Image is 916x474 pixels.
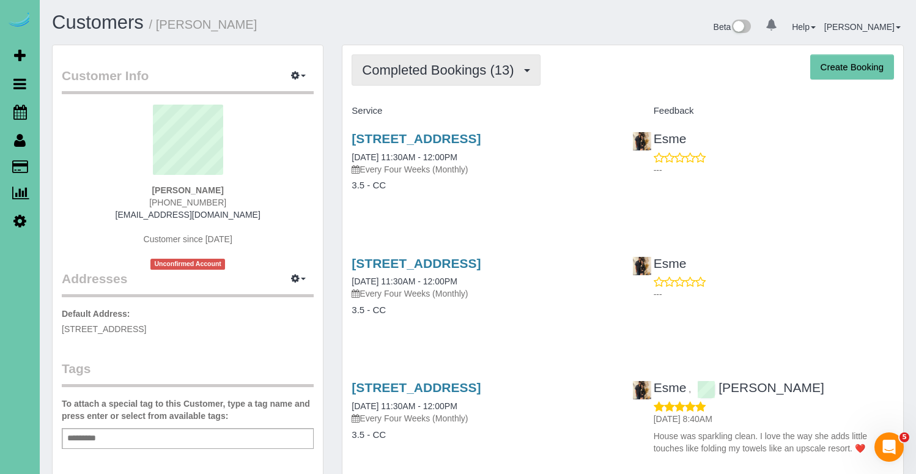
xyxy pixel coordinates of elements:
a: Customers [52,12,144,33]
img: Esme [633,381,651,399]
legend: Tags [62,360,314,387]
p: Every Four Weeks (Monthly) [352,412,613,424]
a: [DATE] 11:30AM - 12:00PM [352,401,457,411]
p: --- [654,164,894,176]
a: Esme [632,131,687,146]
a: [PERSON_NAME] [697,380,824,394]
a: [EMAIL_ADDRESS][DOMAIN_NAME] [116,210,260,220]
a: [PERSON_NAME] [824,22,901,32]
button: Completed Bookings (13) [352,54,540,86]
p: --- [654,288,894,300]
p: Every Four Weeks (Monthly) [352,163,613,176]
img: Automaid Logo [7,12,32,29]
h4: 3.5 - CC [352,430,613,440]
a: Help [792,22,816,32]
a: Beta [714,22,752,32]
a: Esme [632,380,687,394]
strong: [PERSON_NAME] [152,185,223,195]
p: [DATE] 8:40AM [654,413,894,425]
span: , [689,384,691,394]
h4: Feedback [632,106,894,116]
span: [PHONE_NUMBER] [149,198,226,207]
label: To attach a special tag to this Customer, type a tag name and press enter or select from availabl... [62,398,314,422]
img: Esme [633,132,651,150]
span: Customer since [DATE] [144,234,232,244]
button: Create Booking [810,54,894,80]
span: [STREET_ADDRESS] [62,324,146,334]
iframe: Intercom live chat [874,432,904,462]
a: [DATE] 11:30AM - 12:00PM [352,276,457,286]
a: [STREET_ADDRESS] [352,131,481,146]
legend: Customer Info [62,67,314,94]
span: Completed Bookings (13) [362,62,520,78]
p: Every Four Weeks (Monthly) [352,287,613,300]
img: Esme [633,257,651,275]
p: House was sparkling clean. I love the way she adds little touches like folding my towels like an ... [654,430,894,454]
h4: 3.5 - CC [352,305,613,316]
a: [STREET_ADDRESS] [352,380,481,394]
a: [STREET_ADDRESS] [352,256,481,270]
small: / [PERSON_NAME] [149,18,257,31]
label: Default Address: [62,308,130,320]
h4: Service [352,106,613,116]
span: 5 [899,432,909,442]
img: New interface [731,20,751,35]
h4: 3.5 - CC [352,180,613,191]
span: Unconfirmed Account [150,259,225,269]
a: Esme [632,256,687,270]
a: [DATE] 11:30AM - 12:00PM [352,152,457,162]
